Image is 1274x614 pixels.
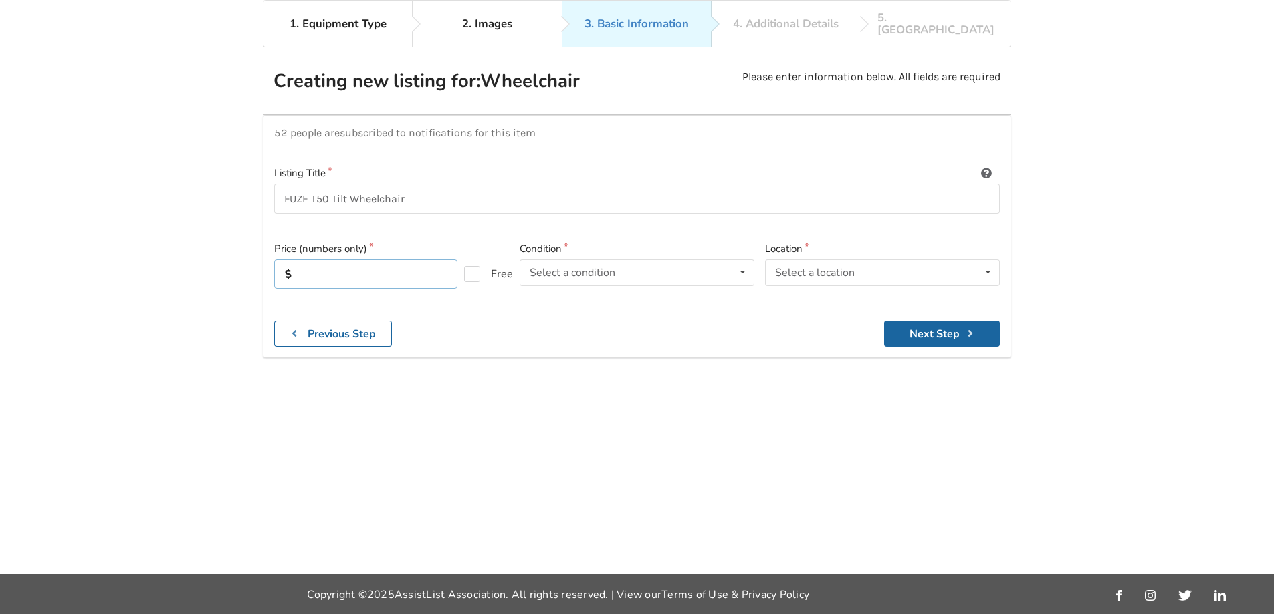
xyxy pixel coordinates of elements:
[464,266,502,282] label: Free
[520,241,754,257] label: Condition
[274,69,635,93] h2: Creating new listing for: Wheelchair
[884,321,1000,347] button: Next Step
[775,267,855,278] div: Select a location
[274,166,1000,181] label: Listing Title
[765,241,1000,257] label: Location
[274,126,1000,139] p: 52 people are subscribed to notifications for this item
[1214,590,1226,601] img: linkedin_link
[661,587,809,602] a: Terms of Use & Privacy Policy
[530,267,615,278] div: Select a condition
[308,327,376,341] b: Previous Step
[1145,590,1156,601] img: instagram_link
[274,241,509,257] label: Price (numbers only)
[290,18,387,30] div: 1. Equipment Type
[1116,590,1122,601] img: facebook_link
[1178,590,1191,601] img: twitter_link
[742,69,1000,104] p: Please enter information below. All fields are required
[274,321,392,347] button: Previous Step
[462,18,512,30] div: 2. Images
[585,18,689,30] div: 3. Basic Information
